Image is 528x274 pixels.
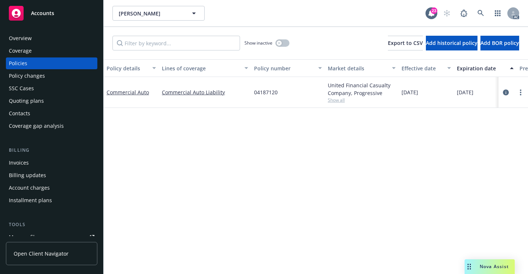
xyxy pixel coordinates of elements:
a: Accounts [6,3,97,24]
div: 23 [431,7,437,14]
a: Billing updates [6,169,97,181]
button: Market details [325,59,399,77]
a: Quoting plans [6,95,97,107]
span: Export to CSV [388,39,423,46]
span: [DATE] [402,88,418,96]
span: [DATE] [457,88,473,96]
span: Open Client Navigator [14,250,69,257]
button: Export to CSV [388,36,423,50]
div: Effective date [402,64,443,72]
a: Commercial Auto Liability [162,88,248,96]
a: more [516,88,525,97]
div: Invoices [9,157,29,169]
div: SSC Cases [9,82,34,94]
button: Nova Assist [465,259,515,274]
a: Overview [6,32,97,44]
a: Installment plans [6,194,97,206]
a: SSC Cases [6,82,97,94]
div: Policy number [254,64,314,72]
button: Effective date [399,59,454,77]
button: Lines of coverage [159,59,251,77]
button: Add BOR policy [480,36,519,50]
div: Coverage gap analysis [9,120,64,132]
a: Contacts [6,108,97,119]
a: Coverage gap analysis [6,120,97,132]
input: Filter by keyword... [112,36,240,50]
button: Policy details [104,59,159,77]
div: Drag to move [465,259,474,274]
a: Policies [6,57,97,69]
button: Expiration date [454,59,517,77]
div: Billing [6,147,97,154]
a: Account charges [6,182,97,194]
div: Policies [9,57,27,69]
span: [PERSON_NAME] [119,10,183,17]
a: circleInformation [501,88,510,97]
span: 04187120 [254,88,278,96]
a: Start snowing [440,6,454,21]
a: Search [473,6,488,21]
div: Policy details [107,64,148,72]
div: Manage files [9,231,40,243]
div: Tools [6,221,97,228]
div: Policy changes [9,70,45,82]
div: Installment plans [9,194,52,206]
button: Policy number [251,59,325,77]
span: Show all [328,97,396,103]
div: Overview [9,32,32,44]
div: United Financial Casualty Company, Progressive [328,81,396,97]
div: Billing updates [9,169,46,181]
span: Nova Assist [480,263,509,270]
div: Market details [328,64,388,72]
a: Invoices [6,157,97,169]
div: Contacts [9,108,30,119]
div: Coverage [9,45,32,57]
a: Coverage [6,45,97,57]
a: Switch app [490,6,505,21]
div: Account charges [9,182,50,194]
span: Add historical policy [426,39,477,46]
span: Accounts [31,10,54,16]
div: Expiration date [457,64,506,72]
a: Report a Bug [456,6,471,21]
a: Manage files [6,231,97,243]
div: Lines of coverage [162,64,240,72]
span: Show inactive [244,40,272,46]
a: Commercial Auto [107,89,149,96]
a: Policy changes [6,70,97,82]
button: Add historical policy [426,36,477,50]
div: Quoting plans [9,95,44,107]
span: Add BOR policy [480,39,519,46]
button: [PERSON_NAME] [112,6,205,21]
